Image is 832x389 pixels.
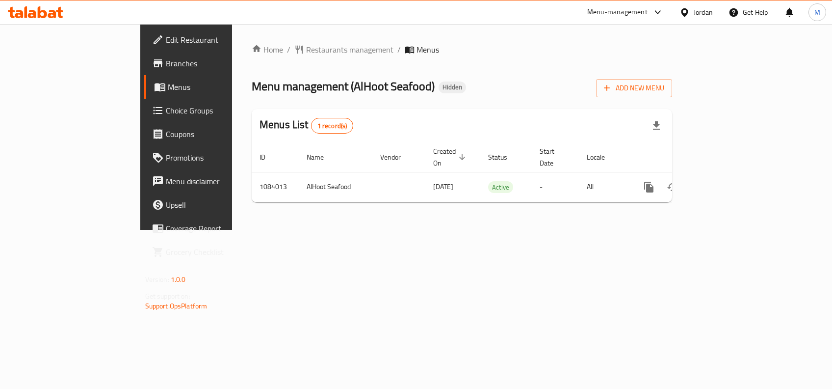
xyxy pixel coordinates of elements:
[144,217,279,240] a: Coverage Report
[540,145,567,169] span: Start Date
[312,121,353,131] span: 1 record(s)
[433,180,453,193] span: [DATE]
[166,246,271,258] span: Grocery Checklist
[144,99,279,122] a: Choice Groups
[311,118,354,134] div: Total records count
[252,75,435,97] span: Menu management ( AlHoot Seafood )
[260,151,278,163] span: ID
[171,273,186,286] span: 1.0.0
[416,44,439,56] span: Menus
[260,117,353,134] h2: Menus List
[145,273,169,286] span: Version:
[252,142,739,202] table: enhanced table
[488,182,513,193] span: Active
[439,82,466,93] div: Hidden
[397,44,401,56] li: /
[307,151,337,163] span: Name
[287,44,290,56] li: /
[694,7,713,18] div: Jordan
[294,44,393,56] a: Restaurants management
[144,146,279,169] a: Promotions
[814,7,820,18] span: M
[166,222,271,234] span: Coverage Report
[596,79,672,97] button: Add New Menu
[439,83,466,91] span: Hidden
[629,142,739,172] th: Actions
[380,151,414,163] span: Vendor
[166,57,271,69] span: Branches
[145,300,208,312] a: Support.OpsPlatform
[168,81,271,93] span: Menus
[306,44,393,56] span: Restaurants management
[166,175,271,187] span: Menu disclaimer
[645,114,668,138] div: Export file
[145,290,190,303] span: Get support on:
[661,175,684,199] button: Change Status
[299,172,372,202] td: AlHoot Seafood
[587,151,618,163] span: Locale
[144,240,279,264] a: Grocery Checklist
[532,172,579,202] td: -
[144,193,279,217] a: Upsell
[604,82,664,94] span: Add New Menu
[433,145,468,169] span: Created On
[587,6,648,18] div: Menu-management
[166,128,271,140] span: Coupons
[144,75,279,99] a: Menus
[166,152,271,164] span: Promotions
[252,44,672,56] nav: breadcrumb
[144,169,279,193] a: Menu disclaimer
[488,151,520,163] span: Status
[144,52,279,75] a: Branches
[166,34,271,46] span: Edit Restaurant
[144,28,279,52] a: Edit Restaurant
[166,199,271,211] span: Upsell
[579,172,629,202] td: All
[166,105,271,116] span: Choice Groups
[637,175,661,199] button: more
[488,181,513,193] div: Active
[144,122,279,146] a: Coupons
